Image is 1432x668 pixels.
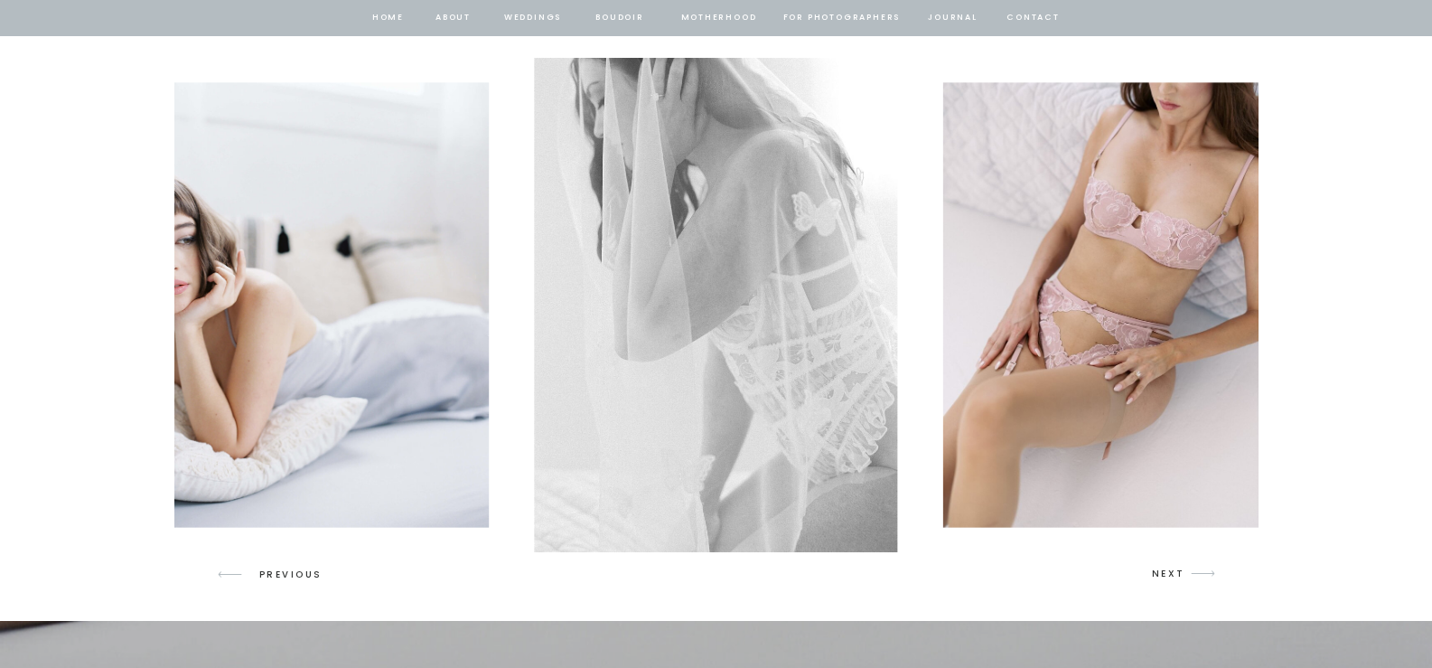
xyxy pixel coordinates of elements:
a: BOUDOIR [594,10,646,26]
a: journal [925,10,981,26]
img: torso of woman in pink lingrie set by seattle boudoir photographer Jacqueline Benét [943,82,1277,527]
img: woman looks off in to the distance laying by pillow in a silk chemise photographed by seattle bou... [162,82,489,527]
a: contact [1005,10,1062,26]
a: for photographers [783,10,901,26]
p: NEXT [1152,566,1186,582]
img: woman strokes hair under a butterfly bridal veil during seattle bridal boudoir session in studio ... [534,58,898,552]
a: Motherhood [681,10,756,26]
a: about [435,10,473,26]
a: home [371,10,406,26]
p: PREVIOUS [259,567,329,583]
a: Weddings [502,10,564,26]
